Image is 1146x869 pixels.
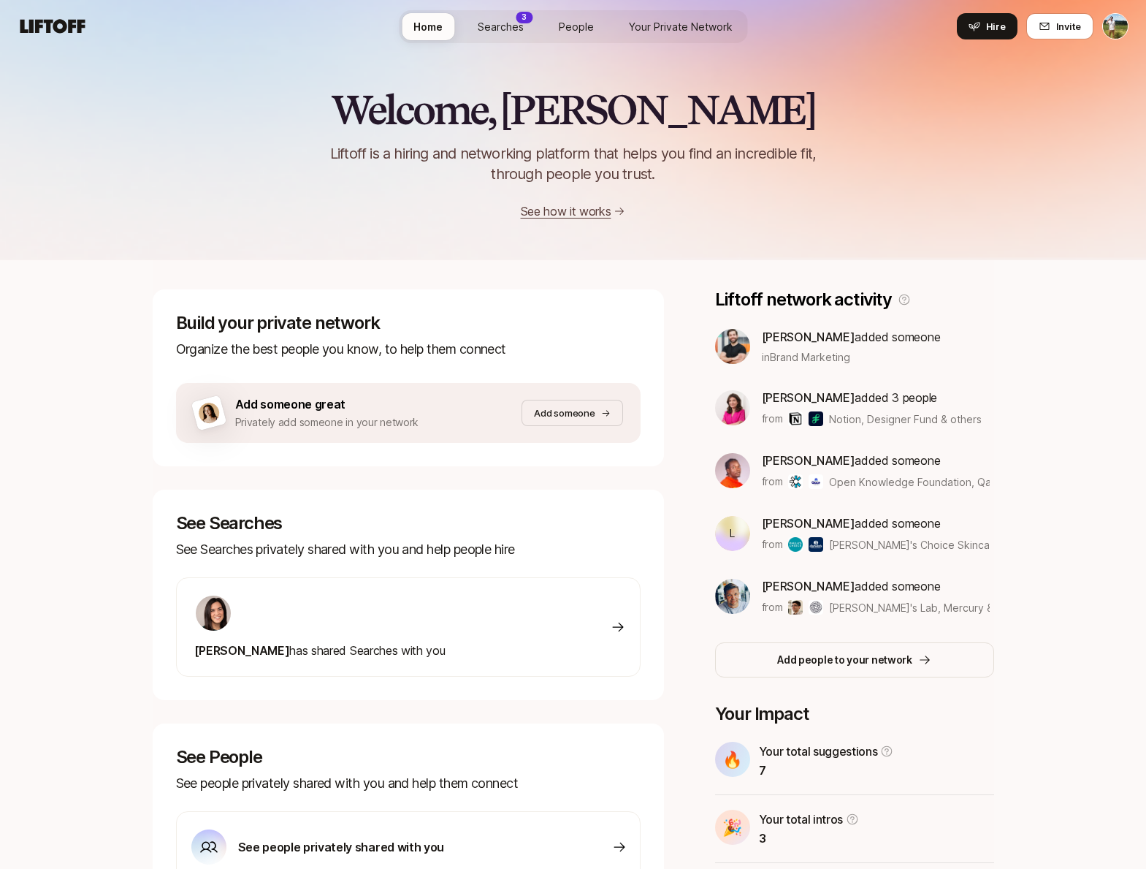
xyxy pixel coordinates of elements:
img: 51485a00_fd54_4cf9_856c_c539265443d0.jpg [715,453,750,488]
p: Your total intros [759,810,844,829]
span: Hire [986,19,1006,34]
img: Tyler Kieft [1103,14,1128,39]
img: Paula's Choice Skincare [788,537,803,552]
p: added someone [762,451,990,470]
span: [PERSON_NAME] [762,390,855,405]
p: Add someone [534,406,595,420]
div: 🔥 [715,742,750,777]
a: Searches3 [466,13,535,40]
img: ACg8ocKEKRaDdLI4UrBIVgU4GlSDRsaw4FFi6nyNfamyhzdGAwDX=s160-c [715,579,750,614]
p: 3 [759,829,860,848]
img: woman-on-brown-bg.png [196,401,221,425]
p: Liftoff is a hiring and networking platform that helps you find an incredible fit, through people... [312,143,835,184]
button: Add someone [522,400,622,426]
img: 9e09e871_5697_442b_ae6e_b16e3f6458f8.jpg [715,390,750,425]
p: Add people to your network [777,651,912,669]
p: added 3 people [762,388,982,407]
a: People [547,13,606,40]
div: 🎉 [715,810,750,845]
p: See people privately shared with you [238,838,444,857]
p: from [762,536,783,553]
p: See People [176,747,641,767]
p: 7 [759,761,894,780]
img: Designer Fund [809,411,823,426]
p: See Searches [176,513,641,534]
img: 64349cb3_d805_4e48_8fe1_474e7050d9fa.jpg [715,329,750,364]
span: [PERSON_NAME] [762,453,855,468]
span: [PERSON_NAME] [762,516,855,531]
span: Open Knowledge Foundation, QaceHomes & others [829,476,1081,488]
img: Notion [788,411,803,426]
p: 3 [522,12,527,23]
p: added someone [762,327,941,346]
a: See how it works [521,204,611,219]
p: from [762,410,783,428]
p: Add someone great [235,395,419,414]
img: Open Knowledge Foundation [788,474,803,489]
span: [PERSON_NAME] [194,643,290,658]
button: Invite [1026,13,1093,39]
p: from [762,599,783,616]
img: Mercury [809,600,823,615]
button: Tyler Kieft [1102,13,1128,39]
button: Add people to your network [715,642,994,678]
p: L [730,525,735,542]
span: Notion, Designer Fund & others [829,411,982,427]
p: Your total suggestions [759,742,878,761]
h2: Welcome, [PERSON_NAME] [331,88,815,132]
span: [PERSON_NAME] [762,579,855,593]
a: Home [402,13,454,40]
img: 71d7b91d_d7cb_43b4_a7ea_a9b2f2cc6e03.jpg [196,596,231,631]
button: Hire [957,13,1017,39]
p: from [762,473,783,490]
span: Home [413,19,443,34]
span: in Brand Marketing [762,349,850,365]
p: Organize the best people you know, to help them connect [176,339,641,360]
p: Build your private network [176,313,641,333]
img: Darwin's Natural Pet Products [809,537,823,552]
p: Privately add someone in your network [235,414,419,431]
span: [PERSON_NAME]'s Lab, Mercury & others [829,600,990,615]
p: Liftoff network activity [715,289,892,310]
img: Kunal's Lab [788,600,803,615]
span: has shared Searches with you [194,643,446,658]
span: Your Private Network [629,19,733,34]
p: See Searches privately shared with you and help people hire [176,539,641,560]
span: Searches [478,19,524,34]
p: Your Impact [715,704,994,724]
span: Invite [1056,19,1081,34]
p: added someone [762,577,990,596]
img: QaceHomes [809,474,823,489]
span: People [559,19,594,34]
p: added someone [762,514,990,533]
p: See people privately shared with you and help them connect [176,773,641,794]
span: [PERSON_NAME] [762,330,855,344]
a: Your Private Network [617,13,744,40]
